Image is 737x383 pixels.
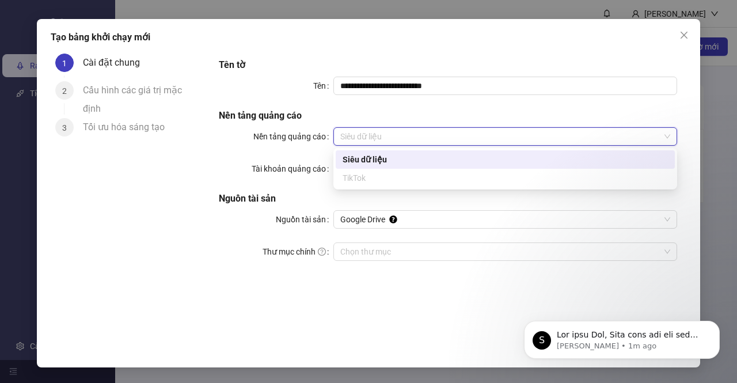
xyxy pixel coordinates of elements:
[83,122,165,132] font: Tối ưu hóa sáng tạo
[50,33,198,294] font: Lor ipsu Dol, Sita cons adi eli sed Doeius.te! 🎉 Inc ut lab etdo ma ali eni admi veni quisn exe u...
[313,77,333,95] label: Tên
[675,26,693,44] button: Đóng
[219,110,302,121] font: Nền tảng quảng cáo
[276,215,326,224] font: Nguồn tài sản
[276,210,333,229] label: Nguồn tài sản
[252,160,333,178] label: Tài khoản quảng cáo
[340,215,385,224] font: Google Drive
[62,59,67,68] font: 1
[343,173,366,183] font: TikTok
[336,169,675,187] div: TikTok
[318,248,326,256] span: vòng tròn câu hỏi
[388,214,398,225] div: Neo công cụ chú giải
[253,127,333,146] label: Nền tảng quảng cáo
[51,32,150,43] font: Tạo bảng khởi chạy mới
[679,31,689,40] span: đóng
[83,85,182,114] font: Cấu hình các giá trị mặc định
[343,155,387,164] font: Siêu dữ liệu
[83,57,140,68] font: Cài đặt chung
[219,193,276,204] font: Nguồn tài sản
[50,44,199,55] p: Message from Simon, sent 1m ago
[252,164,326,173] font: Tài khoản quảng cáo
[313,81,326,90] font: Tên
[340,132,382,141] font: Siêu dữ liệu
[336,150,675,169] div: Siêu dữ liệu
[263,247,316,256] font: Thư mục chính
[507,297,737,377] iframe: Tin nhắn thông báo liên lạc nội bộ
[340,128,670,145] span: Siêu dữ liệu
[62,123,67,132] font: 3
[253,132,326,141] font: Nền tảng quảng cáo
[333,77,677,95] input: Tên
[263,242,333,261] label: Thư mục chính
[340,211,670,228] span: Google Drive
[62,86,67,96] font: 2
[219,59,245,70] font: Tên tờ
